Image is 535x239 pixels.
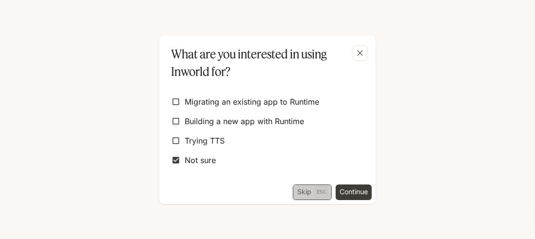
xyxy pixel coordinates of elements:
button: SkipEsc [293,184,332,200]
span: Migrating an existing app to Runtime [185,96,319,108]
p: Esc [315,186,327,197]
p: What are you interested in using Inworld for? [171,45,360,80]
span: Building a new app with Runtime [185,115,304,127]
button: Continue [336,184,372,200]
span: Trying TTS [185,135,225,147]
span: Not sure [185,154,216,166]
